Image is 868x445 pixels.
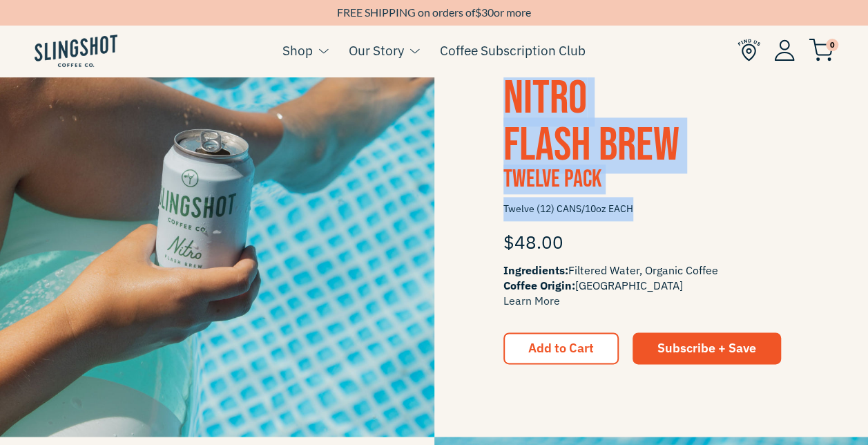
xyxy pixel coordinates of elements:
a: Subscribe + Save [633,332,781,364]
span: Twelve Pack [503,164,601,194]
a: 0 [809,42,833,59]
span: $ [475,6,481,19]
img: cart [809,39,833,61]
div: $48.00 [503,221,800,263]
span: Filtered Water, Organic Coffee [GEOGRAPHIC_DATA] [503,263,800,308]
img: Find Us [737,39,760,61]
a: Coffee Subscription Club [440,40,586,61]
span: Coffee Origin: [503,278,575,292]
span: Twelve (12) CANS/10oz EACH [503,197,800,221]
a: Learn More [503,294,560,307]
span: Add to Cart [528,340,594,356]
button: Add to Cart [503,332,619,364]
span: Ingredients: [503,263,568,277]
span: 30 [481,6,494,19]
span: 0 [826,39,838,51]
span: Nitro Flash Brew [503,70,679,173]
a: Our Story [349,40,404,61]
a: NitroFlash Brew [503,70,679,173]
img: Account [774,39,795,61]
a: Shop [282,40,313,61]
span: Subscribe + Save [657,340,756,356]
